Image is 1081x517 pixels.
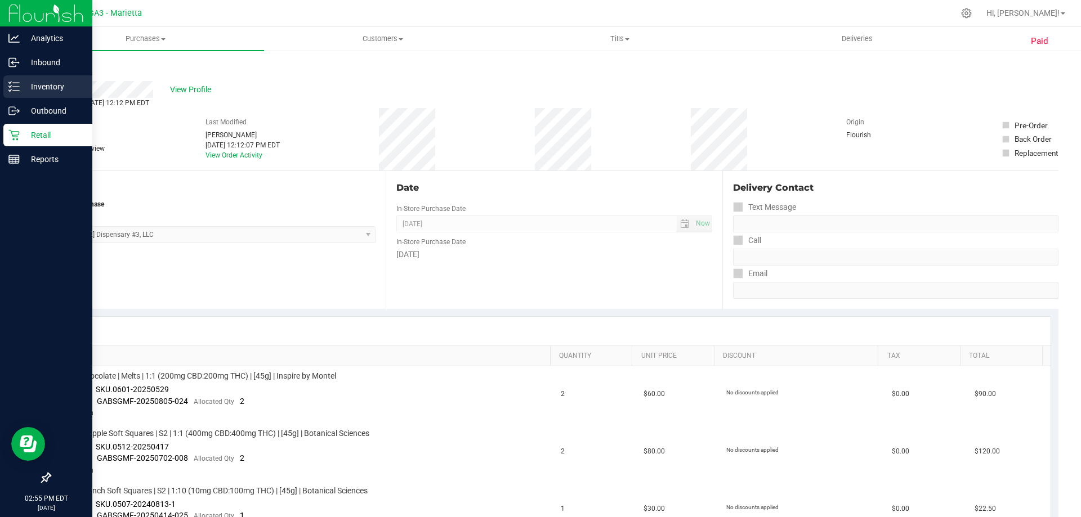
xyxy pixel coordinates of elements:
input: Format: (999) 999-9999 [733,249,1058,266]
div: [DATE] 12:12:07 PM EDT [206,140,280,150]
inline-svg: Retail [8,129,20,141]
span: $90.00 [975,389,996,399]
label: In-Store Purchase Date [396,204,466,214]
span: Milk Chocolate | Melts | 1:1 (200mg CBD:200mg THC) | [45g] | Inspire by Montel [65,371,336,381]
span: View Profile [170,84,215,96]
span: Allocated Qty [194,455,234,462]
span: $22.50 [975,503,996,514]
a: View Order Activity [206,151,262,159]
span: No discounts applied [726,389,779,395]
a: Deliveries [739,27,976,51]
div: [DATE] [396,249,712,260]
span: SKU.0512-20250417 [96,442,169,451]
div: Replacement [1015,147,1058,159]
inline-svg: Analytics [8,33,20,44]
span: $60.00 [644,389,665,399]
span: Customers [265,34,501,44]
p: Analytics [20,32,87,45]
span: $30.00 [644,503,665,514]
p: Reports [20,152,87,166]
p: Outbound [20,104,87,118]
span: Purchases [27,34,264,44]
span: $0.00 [892,389,909,399]
a: Tills [501,27,738,51]
div: Date [396,181,712,195]
a: Total [969,352,1038,361]
inline-svg: Outbound [8,105,20,116]
a: Tax [887,352,956,361]
a: SKU [66,352,546,361]
a: Customers [264,27,501,51]
span: Paid [1031,35,1048,48]
span: No discounts applied [726,504,779,510]
p: Inbound [20,56,87,69]
inline-svg: Inbound [8,57,20,68]
span: Green Apple Soft Squares | S2 | 1:1 (400mg CBD:400mg THC) | [45g] | Botanical Sciences [65,428,369,439]
span: $0.00 [892,503,909,514]
div: Location [50,181,376,195]
label: Last Modified [206,117,247,127]
p: 02:55 PM EDT [5,493,87,503]
div: Pre-Order [1015,120,1048,131]
label: Email [733,266,767,282]
a: Unit Price [641,352,710,361]
span: $80.00 [644,446,665,457]
iframe: Resource center [11,427,45,461]
span: 2 [561,389,565,399]
p: Retail [20,128,87,142]
div: Back Order [1015,133,1052,145]
label: Call [733,232,761,249]
span: GABSGMF-20250805-024 [97,397,188,406]
inline-svg: Inventory [8,81,20,92]
a: Discount [723,352,874,361]
span: 2 [240,397,244,406]
div: Flourish [846,130,903,140]
p: [DATE] [5,503,87,512]
div: Manage settings [959,8,973,19]
span: Allocated Qty [194,398,234,406]
label: Text Message [733,199,796,215]
span: Fruit Punch Soft Squares | S2 | 1:10 (10mg CBD:100mg THC) | [45g] | Botanical Sciences [65,485,368,496]
label: Origin [846,117,864,127]
span: Completed [DATE] 12:12 PM EDT [50,99,149,107]
span: GA3 - Marietta [88,8,142,18]
span: $120.00 [975,446,1000,457]
span: Hi, [PERSON_NAME]! [986,8,1060,17]
span: 2 [561,446,565,457]
span: $0.00 [892,446,909,457]
div: [PERSON_NAME] [206,130,280,140]
span: 1 [561,503,565,514]
span: No discounts applied [726,447,779,453]
span: GABSGMF-20250702-008 [97,453,188,462]
a: Quantity [559,352,628,361]
inline-svg: Reports [8,154,20,165]
p: Inventory [20,80,87,93]
span: SKU.0507-20240813-1 [96,500,176,509]
span: Tills [502,34,738,44]
input: Format: (999) 999-9999 [733,215,1058,232]
span: Deliveries [827,34,888,44]
span: SKU.0601-20250529 [96,385,169,394]
a: Purchases [27,27,264,51]
div: Delivery Contact [733,181,1058,195]
span: 2 [240,453,244,462]
label: In-Store Purchase Date [396,237,466,247]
